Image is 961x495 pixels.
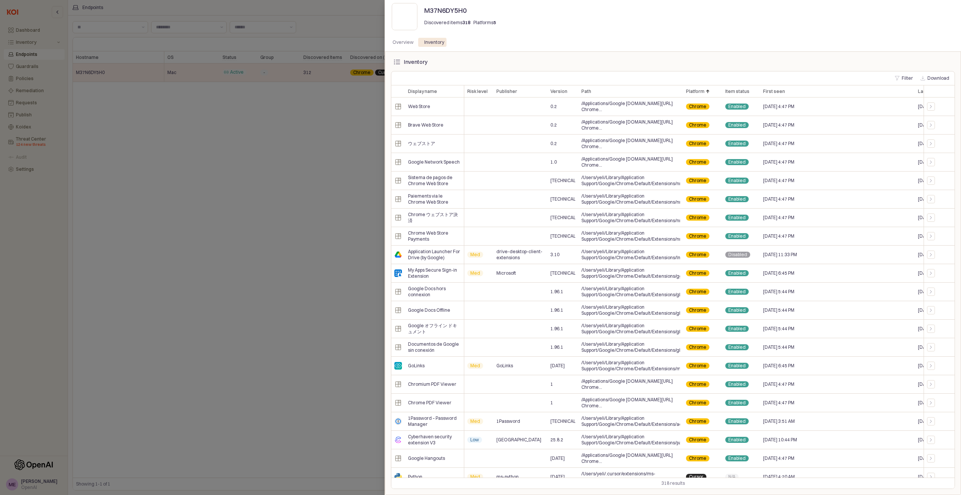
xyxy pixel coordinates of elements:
span: drive-desktop-client-extensions [496,249,544,261]
span: /Applications/Google [DOMAIN_NAME][URL] Chrome Framework.framework/Versions/136.0.7103.49/Resourc... [581,378,680,390]
span: Enabled [728,326,745,332]
button: Download [918,74,952,83]
span: [DATE] 4:47 PM [763,141,794,147]
span: 1.0 [550,159,557,165]
span: 1.96.1 [550,344,563,350]
span: Publisher [496,88,517,94]
span: [DATE] 1:49 AM [918,326,950,332]
div: Overview [388,38,418,47]
span: 25.8.2 [550,437,563,443]
span: Application Launcher For Drive (by Google) [408,249,461,261]
span: Enabled [728,381,745,387]
span: [DATE] 1:49 AM [918,381,950,387]
span: [DATE] 4:47 PM [763,104,794,110]
span: Chrome [689,196,706,202]
span: [DATE] 1:49 AM [918,289,950,295]
span: Web Store [408,104,430,110]
span: Chrome [689,159,706,165]
div: 318 results [661,480,684,487]
span: Chrome [689,122,706,128]
span: /Users/yeli/Library/Application Support/Google/Chrome/Default/Extensions/nmmhkkegccagdldgiimedpic... [581,193,680,205]
span: Med [470,270,480,276]
span: /Users/yeli/Library/Application Support/Google/Chrome/Default/Extensions/nmmhkkegccagdldgiimedpic... [581,230,680,242]
span: /Users/yeli/Library/Application Support/Google/Chrome/Default/Extensions/pajkjnmeojmbapicmbpliphj... [581,434,680,446]
span: [TECHNICAL_ID] [550,178,575,184]
span: Chrome [689,418,706,424]
span: [DATE] 6:45 PM [763,363,794,369]
span: Google Network Speech [408,159,460,165]
span: Display name [408,88,437,94]
span: 1.96.1 [550,289,563,295]
div: Inventory [420,38,449,47]
span: Path [581,88,591,94]
span: /Users/yeli/Library/Application Support/Google/Chrome/Default/Extensions/aeblfdkhhhdcdjpifhhbdioj... [581,415,680,427]
span: Brave Web Store [408,122,443,128]
strong: 5 [493,20,496,25]
span: [TECHNICAL_ID] [550,418,575,424]
span: Cyberhaven security extension V3 [408,434,461,446]
span: [DATE] 1:49 AM [918,418,950,424]
span: Enabled [728,141,745,147]
span: Risk level [467,88,487,94]
span: [DATE] 1:49 AM [918,233,950,239]
span: /Users/yeli/Library/Application Support/Google/Chrome/Default/Extensions/ghbmnnjooekpmoecnnnilnnb... [581,286,680,298]
p: M37N6DY5H0 [424,5,644,15]
span: Microsoft [496,270,516,276]
span: [DATE] 1:49 AM [918,307,950,313]
span: Enabled [728,270,745,276]
span: [DATE] 4:47 PM [763,233,794,239]
span: Chrome [689,400,706,406]
span: [DATE] 1:49 AM [918,178,950,184]
span: Enabled [728,289,745,295]
span: Google Docs hors connexion [408,286,461,298]
span: /Users/yeli/.cursor/extensions/ms-python.python-2025.6.1-darwin-arm64 [581,471,680,483]
span: [DATE] 4:47 PM [763,196,794,202]
span: [TECHNICAL_ID] [550,215,575,221]
span: Enabled [728,215,745,221]
span: Chrome ウェブストア決済 [408,212,461,224]
span: Enabled [728,104,745,110]
span: Enabled [728,178,745,184]
span: [DATE] 4:47 PM [763,381,794,387]
div: Inventory [404,59,428,65]
span: Cursor [689,474,703,480]
p: Discovered items [424,19,470,26]
span: [DATE] 1:49 AM [918,270,950,276]
span: /Users/yeli/Library/Application Support/Google/Chrome/Default/Extensions/nmmhkkegccagdldgiimedpic... [581,175,680,187]
span: 1 [550,381,553,387]
span: /Users/yeli/Library/Application Support/Google/Chrome/Default/Extensions/ghbmnnjooekpmoecnnnilnnb... [581,304,680,316]
span: Chrome PDF Viewer [408,400,451,406]
span: Chrome [689,437,706,443]
div: Overview [392,38,414,47]
span: [DATE] 1:49 AM [918,474,950,480]
span: [DATE] 4:20 AM [763,474,794,480]
span: Enabled [728,437,745,443]
div: Table toolbar [391,478,955,489]
span: Chrome [689,104,706,110]
span: [DATE] 1:49 AM [918,141,950,147]
span: Documentos de Google sin conexión [408,341,461,353]
span: Disabled [728,252,747,258]
span: /Applications/Google [DOMAIN_NAME][URL] Chrome Framework.framework/Versions/136.0.7103.49/Resourc... [581,101,680,113]
span: [DATE] 10:44 PM [763,437,797,443]
span: /Users/yeli/Library/Application Support/Google/Chrome/Default/Extensions/ghbmnnjooekpmoecnnnilnnb... [581,323,680,335]
span: Enabled [728,159,745,165]
span: [DATE] 1:49 AM [918,400,950,406]
span: /Users/yeli/Library/Application Support/Google/Chrome/Default/Extensions/lmjegmlicamnimmfhcmpkclm... [581,249,680,261]
span: Enabled [728,418,745,424]
span: [GEOGRAPHIC_DATA] [496,437,541,443]
span: Enabled [728,363,745,369]
span: 1.96.1 [550,307,563,313]
span: [DATE] [550,455,565,461]
span: 0.2 [550,104,557,110]
span: Enabled [728,196,745,202]
span: [DATE] 1:49 AM [918,455,950,461]
span: Chrome Web Store Payments [408,230,461,242]
span: ms-python [496,474,518,480]
span: /Applications/Google [DOMAIN_NAME][URL] Chrome Framework.framework/Versions/136.0.7103.49/Resourc... [581,119,680,131]
span: [DATE] 1:49 AM [918,122,950,128]
span: /Users/yeli/Library/Application Support/Google/Chrome/Default/Extensions/ggjhpefgjjfobnfoldnjipcl... [581,267,680,279]
span: Google Docs Offline [408,307,450,313]
span: Low [470,437,479,443]
span: [DATE] 1:49 AM [918,437,950,443]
